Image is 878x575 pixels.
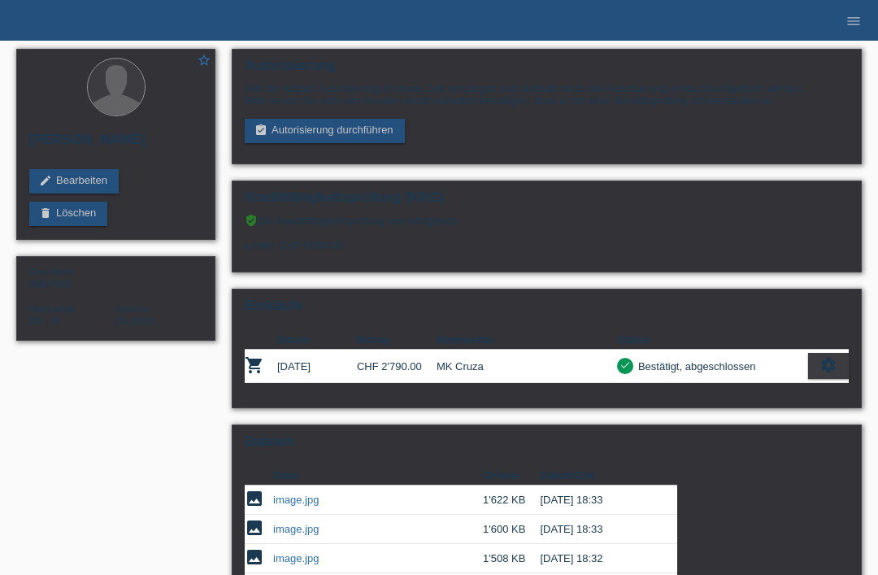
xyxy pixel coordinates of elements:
i: image [245,547,264,567]
i: verified_user [245,214,258,227]
th: Kommentar [437,330,617,350]
h2: Einkäufe [245,298,849,322]
a: deleteLöschen [29,202,107,226]
td: 1'600 KB [483,515,540,544]
th: Datum/Zeit [540,466,654,486]
i: settings [819,356,837,374]
span: Nationalität [29,304,74,314]
td: [DATE] 18:33 [540,515,654,544]
h2: Autorisierung [245,58,849,82]
h2: Kreditfähigkeitsprüfung (KKG) [245,189,849,214]
a: editBearbeiten [29,169,119,194]
th: Betrag [357,330,437,350]
div: Seit der letzten Autorisierung ist etwas Zeit vergangen und deshalb muss die Autorisierung erneut... [245,82,849,107]
td: [DATE] 18:32 [540,544,654,573]
h2: [PERSON_NAME] [29,132,202,156]
span: Kosovo / B / 03.03.2020 [29,315,59,327]
a: image.jpg [273,523,319,535]
div: Bestätigt, abgeschlossen [633,358,756,375]
a: menu [837,15,870,25]
a: image.jpg [273,494,319,506]
i: edit [39,174,52,187]
td: [DATE] [277,350,357,383]
i: menu [845,13,862,29]
td: [DATE] 18:33 [540,486,654,515]
th: Datum [277,330,357,350]
td: CHF 2'790.00 [357,350,437,383]
div: Männlich [29,265,116,290]
i: image [245,518,264,538]
i: assignment_turned_in [254,124,267,137]
th: Status [617,330,808,350]
span: Geschlecht [29,267,74,277]
th: Grösse [483,466,540,486]
h2: Dateien [245,433,849,458]
i: delete [39,207,52,220]
a: assignment_turned_inAutorisierung durchführen [245,119,405,143]
span: Sprache [116,304,150,314]
td: 1'508 KB [483,544,540,573]
th: Datei [273,466,483,486]
a: image.jpg [273,552,319,564]
a: star_border [197,53,211,70]
i: POSP00026280 [245,355,264,375]
td: MK Cruza [437,350,617,383]
i: check [619,359,631,371]
i: star_border [197,53,211,68]
span: Deutsch [116,315,155,327]
td: 1'622 KB [483,486,540,515]
i: image [245,489,264,508]
div: Die Kreditfähigkeitsprüfung war erfolgreich. Limite: CHF 5'000.00 [245,214,849,264]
